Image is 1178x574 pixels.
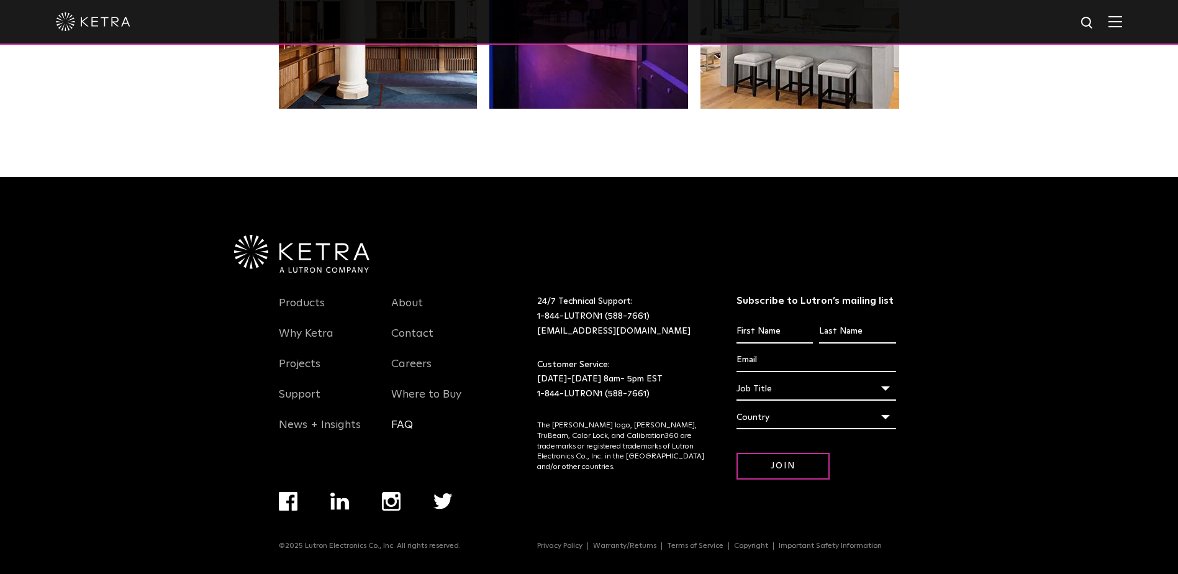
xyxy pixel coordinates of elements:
[391,294,486,447] div: Navigation Menu
[532,542,588,550] a: Privacy Policy
[1080,16,1095,31] img: search icon
[391,357,432,386] a: Careers
[736,348,896,372] input: Email
[736,406,896,429] div: Country
[279,492,297,511] img: facebook
[279,327,333,355] a: Why Ketra
[1108,16,1122,27] img: Hamburger%20Nav.svg
[279,388,320,416] a: Support
[736,294,896,307] h3: Subscribe to Lutron’s mailing list
[234,235,369,273] img: Ketra-aLutronCo_White_RGB
[537,421,705,473] p: The [PERSON_NAME] logo, [PERSON_NAME], TruBeam, Color Lock, and Calibration360 are trademarks or ...
[537,294,705,339] p: 24/7 Technical Support:
[729,542,774,550] a: Copyright
[391,418,413,447] a: FAQ
[588,542,662,550] a: Warranty/Returns
[537,389,650,398] a: 1-844-LUTRON1 (588-7661)
[774,542,887,550] a: Important Safety Information
[537,312,650,321] a: 1-844-LUTRON1 (588-7661)
[736,320,813,344] input: First Name
[279,294,373,447] div: Navigation Menu
[56,12,130,31] img: ketra-logo-2019-white
[279,418,361,447] a: News + Insights
[382,492,401,511] img: instagram
[736,377,896,401] div: Job Title
[279,542,461,550] p: ©2025 Lutron Electronics Co., Inc. All rights reserved.
[279,296,325,325] a: Products
[537,542,899,550] div: Navigation Menu
[433,493,453,509] img: twitter
[662,542,729,550] a: Terms of Service
[391,327,433,355] a: Contact
[279,357,320,386] a: Projects
[819,320,895,344] input: Last Name
[537,358,705,402] p: Customer Service: [DATE]-[DATE] 8am- 5pm EST
[391,296,423,325] a: About
[330,493,350,510] img: linkedin
[736,453,830,480] input: Join
[391,388,461,416] a: Where to Buy
[279,492,486,542] div: Navigation Menu
[537,327,691,335] a: [EMAIL_ADDRESS][DOMAIN_NAME]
